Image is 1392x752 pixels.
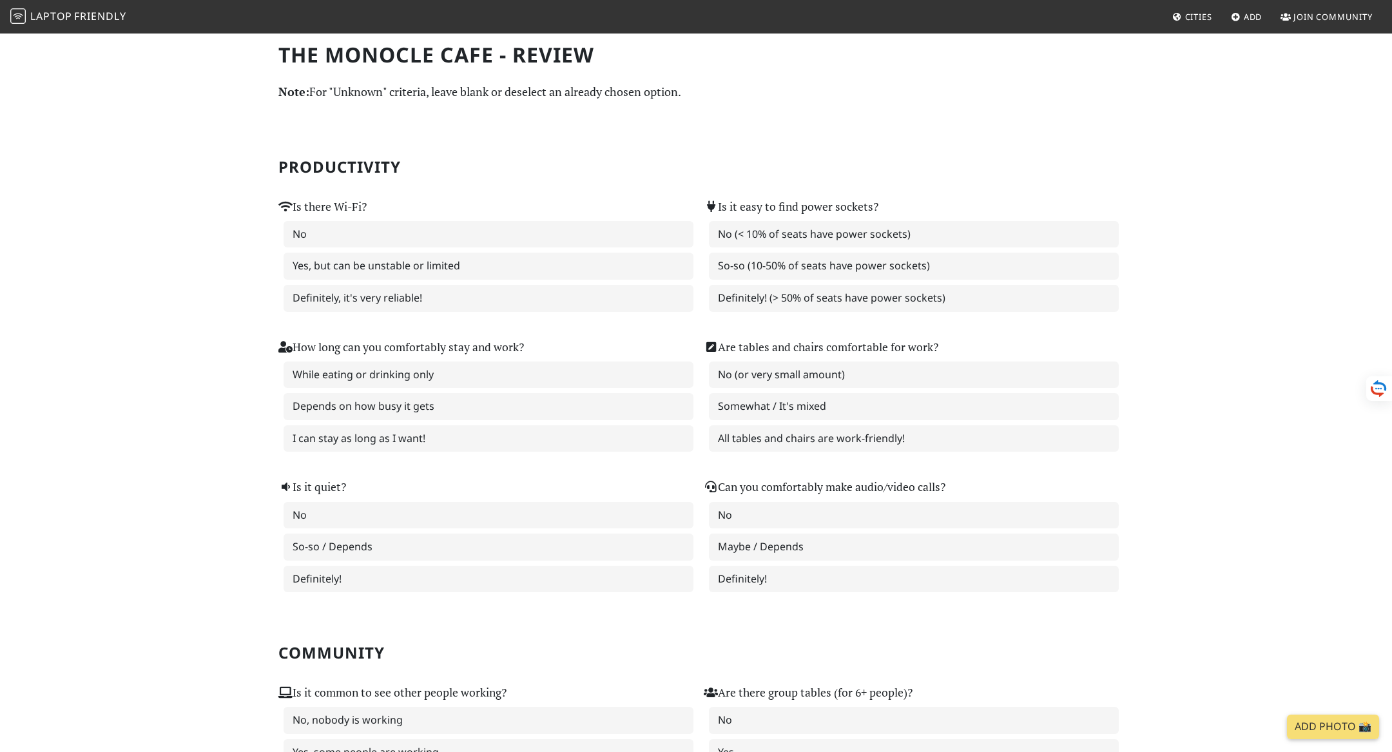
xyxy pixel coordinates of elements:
[1293,11,1373,23] span: Join Community
[284,566,693,593] label: Definitely!
[709,707,1119,734] label: No
[704,478,945,496] label: Can you comfortably make audio/video calls?
[1275,5,1378,28] a: Join Community
[74,9,126,23] span: Friendly
[709,221,1119,248] label: No (< 10% of seats have power sockets)
[709,502,1119,529] label: No
[30,9,72,23] span: Laptop
[10,6,126,28] a: LaptopFriendly LaptopFriendly
[278,198,367,216] label: Is there Wi-Fi?
[1185,11,1212,23] span: Cities
[278,84,309,99] strong: Note:
[1167,5,1217,28] a: Cities
[284,534,693,561] label: So-so / Depends
[704,684,913,702] label: Are there group tables (for 6+ people)?
[284,221,693,248] label: No
[278,82,1114,101] p: For "Unknown" criteria, leave blank or deselect an already chosen option.
[709,362,1119,389] label: No (or very small amount)
[10,8,26,24] img: LaptopFriendly
[1244,11,1262,23] span: Add
[709,566,1119,593] label: Definitely!
[278,43,1114,67] h1: The Monocle Cafe - Review
[709,253,1119,280] label: So-so (10-50% of seats have power sockets)
[284,253,693,280] label: Yes, but can be unstable or limited
[278,478,346,496] label: Is it quiet?
[278,338,524,356] label: How long can you comfortably stay and work?
[284,362,693,389] label: While eating or drinking only
[709,393,1119,420] label: Somewhat / It's mixed
[284,502,693,529] label: No
[284,425,693,452] label: I can stay as long as I want!
[709,285,1119,312] label: Definitely! (> 50% of seats have power sockets)
[278,644,1114,662] h2: Community
[709,425,1119,452] label: All tables and chairs are work-friendly!
[284,285,693,312] label: Definitely, it's very reliable!
[704,338,938,356] label: Are tables and chairs comfortable for work?
[278,684,507,702] label: Is it common to see other people working?
[284,707,693,734] label: No, nobody is working
[704,198,878,216] label: Is it easy to find power sockets?
[284,393,693,420] label: Depends on how busy it gets
[278,158,1114,177] h2: Productivity
[709,534,1119,561] label: Maybe / Depends
[1287,715,1379,739] a: Add Photo 📸
[1226,5,1268,28] a: Add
